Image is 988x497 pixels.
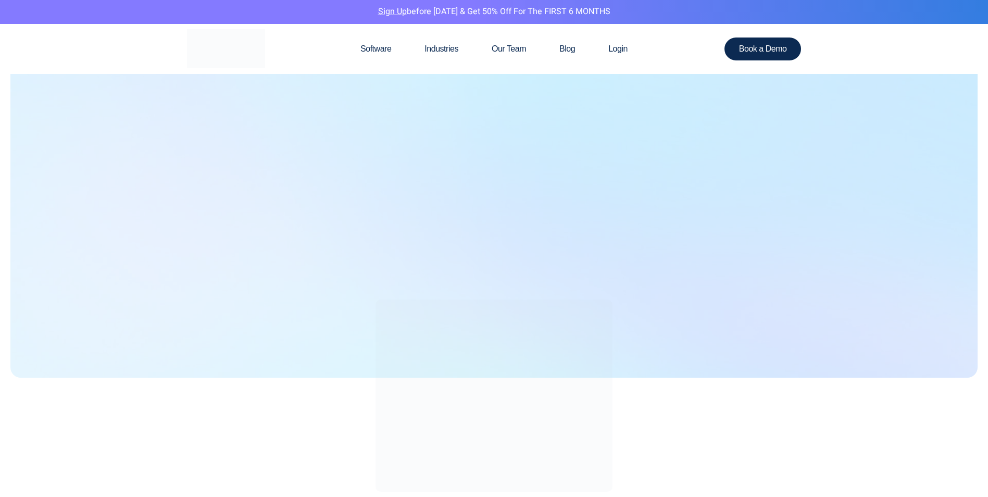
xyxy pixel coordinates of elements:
a: Blog [543,24,592,74]
a: Book a Demo [724,38,802,60]
a: Our Team [475,24,543,74]
span: Book a Demo [739,45,787,53]
img: schads award interpretation [376,300,612,492]
a: Sign Up [378,5,407,18]
a: Login [592,24,644,74]
a: Industries [408,24,475,74]
p: before [DATE] & Get 50% Off for the FIRST 6 MONTHS [8,5,980,19]
a: Software [344,24,408,74]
